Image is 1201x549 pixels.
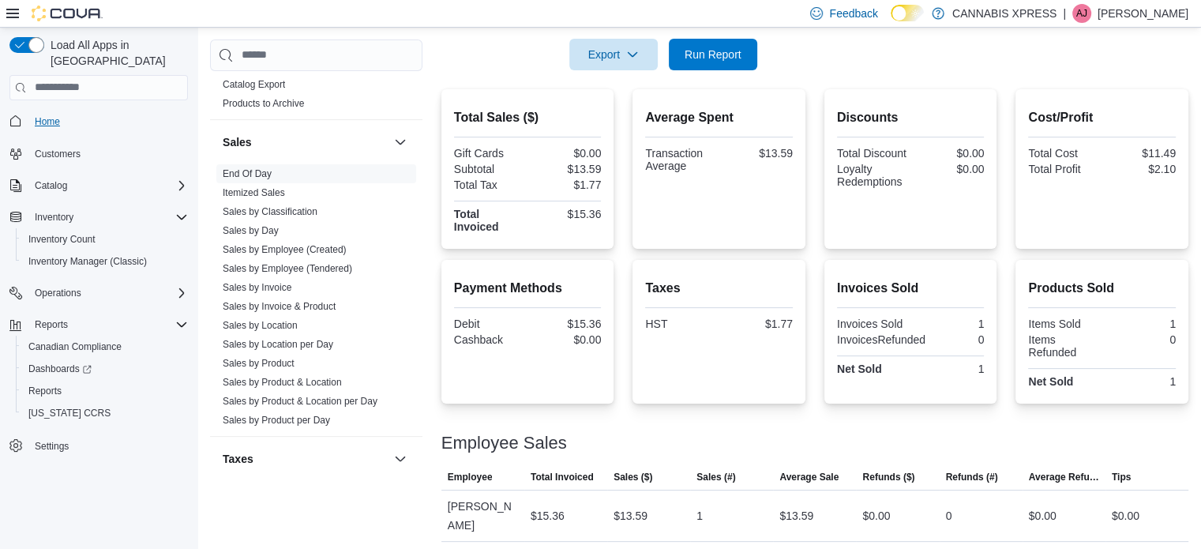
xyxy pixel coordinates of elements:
div: Items Refunded [1028,333,1098,359]
h3: Taxes [223,451,253,467]
div: 1 [1105,375,1176,388]
div: $0.00 [531,147,601,160]
span: Canadian Compliance [22,337,188,356]
span: Products to Archive [223,97,304,110]
div: $2.10 [1105,163,1176,175]
span: Home [35,115,60,128]
span: Average Refund [1029,471,1099,483]
a: Sales by Invoice & Product [223,301,336,312]
span: Tips [1112,471,1131,483]
p: | [1063,4,1066,23]
h2: Total Sales ($) [454,108,602,127]
a: Inventory Manager (Classic) [22,252,153,271]
span: Reports [28,315,188,334]
span: Inventory Count [28,233,96,246]
span: Sales ($) [614,471,652,483]
div: Anthony John [1072,4,1091,23]
div: $0.00 [862,506,890,525]
div: $13.59 [614,506,647,525]
a: Itemized Sales [223,187,285,198]
span: Reports [22,382,188,400]
a: Catalog Export [223,79,285,90]
button: Inventory [28,208,80,227]
span: Home [28,111,188,131]
span: Operations [28,284,188,303]
div: Total Cost [1028,147,1098,160]
p: CANNABIS XPRESS [952,4,1057,23]
button: Inventory Manager (Classic) [16,250,194,273]
span: Inventory [28,208,188,227]
span: Settings [28,435,188,455]
a: Sales by Employee (Created) [223,244,347,255]
div: 0 [1105,333,1176,346]
button: Reports [16,380,194,402]
div: $1.77 [531,179,601,191]
div: $15.36 [531,318,601,330]
span: Sales (#) [696,471,735,483]
div: $13.59 [779,506,813,525]
button: Taxes [391,449,410,468]
a: Inventory Count [22,230,102,249]
span: Sales by Product [223,357,295,370]
span: Customers [28,144,188,164]
div: $15.36 [531,506,565,525]
div: $11.49 [1105,147,1176,160]
div: $13.59 [722,147,793,160]
h3: Sales [223,134,252,150]
a: [US_STATE] CCRS [22,404,117,423]
span: Canadian Compliance [28,340,122,353]
span: Average Sale [779,471,839,483]
div: 1 [696,506,703,525]
div: 1 [1105,318,1176,330]
span: Export [579,39,648,70]
h2: Payment Methods [454,279,602,298]
a: Customers [28,145,87,164]
h2: Taxes [645,279,793,298]
a: Settings [28,437,75,456]
span: Inventory [35,211,73,224]
h2: Invoices Sold [837,279,985,298]
span: Sales by Employee (Created) [223,243,347,256]
span: Sales by Location per Day [223,338,333,351]
a: Sales by Classification [223,206,317,217]
div: $0.00 [531,333,601,346]
span: Settings [35,440,69,453]
a: Sales by Product & Location [223,377,342,388]
strong: Total Invoiced [454,208,499,233]
div: Sales [210,164,422,436]
button: Reports [3,314,194,336]
span: Run Report [685,47,741,62]
div: 1 [914,318,984,330]
span: Sales by Invoice [223,281,291,294]
button: Catalog [28,176,73,195]
div: [PERSON_NAME] [441,491,524,541]
div: Transaction Average [645,147,715,172]
span: Dashboards [28,363,92,375]
div: Invoices Sold [837,318,907,330]
input: Dark Mode [891,5,924,21]
span: Catalog [28,176,188,195]
div: $0.00 [1029,506,1057,525]
span: AJ [1076,4,1087,23]
button: Settings [3,434,194,457]
button: Reports [28,315,74,334]
span: Sales by Classification [223,205,317,218]
div: Items Sold [1028,318,1098,330]
div: Total Discount [837,147,907,160]
div: Products [210,75,422,119]
div: Loyalty Redemptions [837,163,907,188]
span: Dashboards [22,359,188,378]
span: End Of Day [223,167,272,180]
a: Canadian Compliance [22,337,128,356]
span: Catalog Export [223,78,285,91]
span: Washington CCRS [22,404,188,423]
a: Sales by Product [223,358,295,369]
div: Debit [454,318,524,330]
a: Sales by Location [223,320,298,331]
span: Inventory Count [22,230,188,249]
span: Sales by Invoice & Product [223,300,336,313]
span: Refunds ($) [862,471,914,483]
button: Home [3,110,194,133]
div: Taxes [210,481,422,525]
